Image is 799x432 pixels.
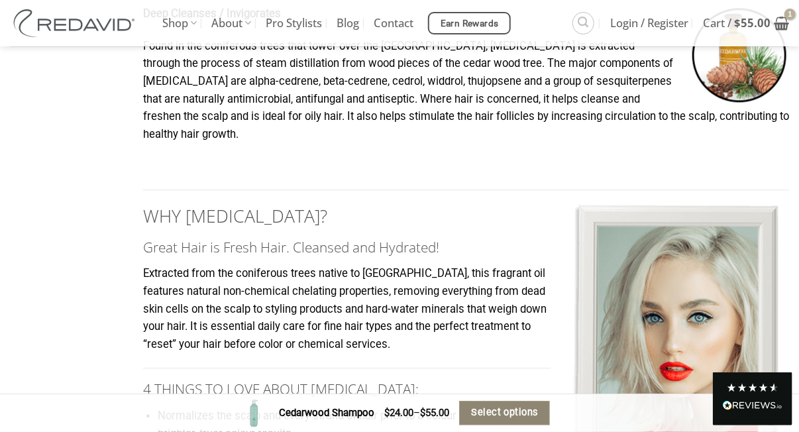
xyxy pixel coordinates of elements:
[472,405,538,420] span: Select options
[143,237,789,258] h3: Great Hair is Fresh Hair. Cleansed and Hydrated!
[420,407,449,419] bdi: 55.00
[384,407,413,419] bdi: 24.00
[713,372,792,425] div: Read All Reviews
[703,7,771,40] span: Cart /
[10,9,142,37] img: REDAVID Salon Products | United States
[143,378,789,400] h3: 4 THINGS TO LOVE ABOUT [MEDICAL_DATA]:
[239,398,269,428] img: REDAVID Cedarwood Shampoo - 1
[723,398,782,415] div: Read All Reviews
[428,12,511,34] a: Earn Rewards
[723,401,782,410] img: REVIEWS.io
[734,15,741,30] span: $
[441,17,499,31] span: Earn Rewards
[384,407,390,419] span: $
[734,15,771,30] bdi: 55.00
[279,407,374,419] strong: Cedarwood Shampoo
[459,401,550,425] button: Select options
[413,405,420,421] span: –
[420,407,425,419] span: $
[572,12,594,34] a: Search
[143,205,789,228] h2: WHY [MEDICAL_DATA]?
[610,7,688,40] span: Login / Register
[726,382,779,393] div: 4.8 Stars
[143,265,789,353] p: Extracted from the coniferous trees native to [GEOGRAPHIC_DATA], this fragrant oil features natur...
[143,38,789,144] p: Found in the coniferous trees that tower over the [GEOGRAPHIC_DATA], [MEDICAL_DATA] is extracted ...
